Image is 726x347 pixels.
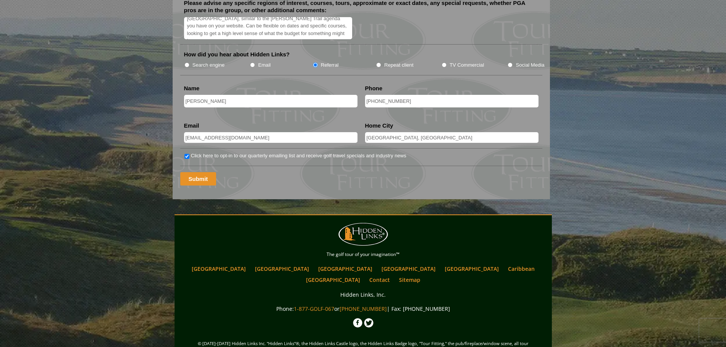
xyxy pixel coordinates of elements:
a: [PHONE_NUMBER] [340,305,387,312]
textarea: We are interested in [GEOGRAPHIC_DATA] and [GEOGRAPHIC_DATA], similar to the [PERSON_NAME] Trail ... [184,17,353,40]
label: Email [184,122,199,130]
label: Repeat client [384,61,413,69]
img: Twitter [364,318,373,328]
input: Submit [180,172,216,185]
label: Click here to opt-in to our quarterly emailing list and receive golf travel specials and industry... [191,152,406,160]
p: Hidden Links, Inc. [176,290,550,299]
a: [GEOGRAPHIC_DATA] [302,274,364,285]
a: 1-877-GOLF-067 [294,305,334,312]
a: Sitemap [395,274,424,285]
label: Phone [365,85,383,92]
a: Contact [365,274,394,285]
label: Email [258,61,271,69]
label: How did you hear about Hidden Links? [184,51,290,58]
label: TV Commercial [450,61,484,69]
img: Facebook [353,318,362,328]
label: Social Media [516,61,544,69]
label: Name [184,85,200,92]
p: The golf tour of your imagination™ [176,250,550,259]
label: Search engine [192,61,225,69]
a: [GEOGRAPHIC_DATA] [314,263,376,274]
a: [GEOGRAPHIC_DATA] [441,263,503,274]
label: Home City [365,122,393,130]
p: Phone: or | Fax: [PHONE_NUMBER] [176,304,550,313]
label: Referral [321,61,339,69]
a: [GEOGRAPHIC_DATA] [378,263,439,274]
a: [GEOGRAPHIC_DATA] [188,263,250,274]
a: [GEOGRAPHIC_DATA] [251,263,313,274]
a: Caribbean [504,263,538,274]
